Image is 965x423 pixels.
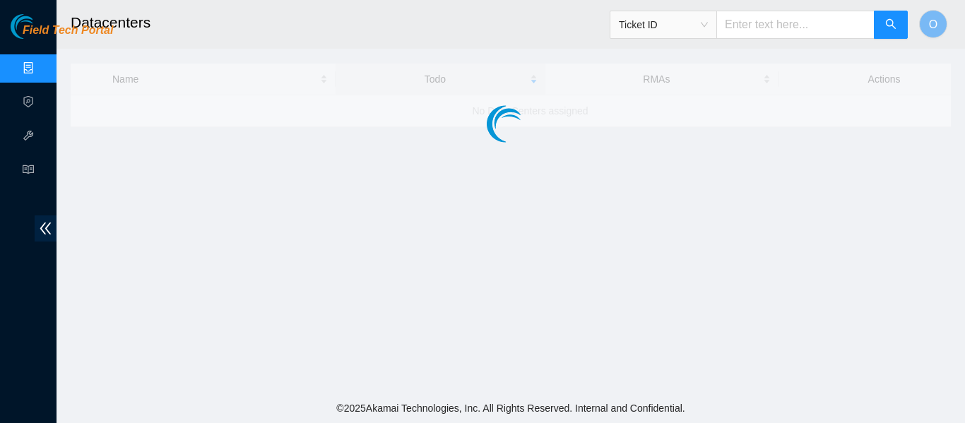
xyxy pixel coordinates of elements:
footer: © 2025 Akamai Technologies, Inc. All Rights Reserved. Internal and Confidential. [57,393,965,423]
img: Akamai Technologies [11,14,71,39]
span: Field Tech Portal [23,24,113,37]
span: search [885,18,896,32]
span: read [23,157,34,186]
span: O [929,16,937,33]
input: Enter text here... [716,11,875,39]
span: double-left [35,215,57,242]
a: Akamai TechnologiesField Tech Portal [11,25,113,44]
button: search [874,11,908,39]
button: O [919,10,947,38]
span: Ticket ID [619,14,708,35]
